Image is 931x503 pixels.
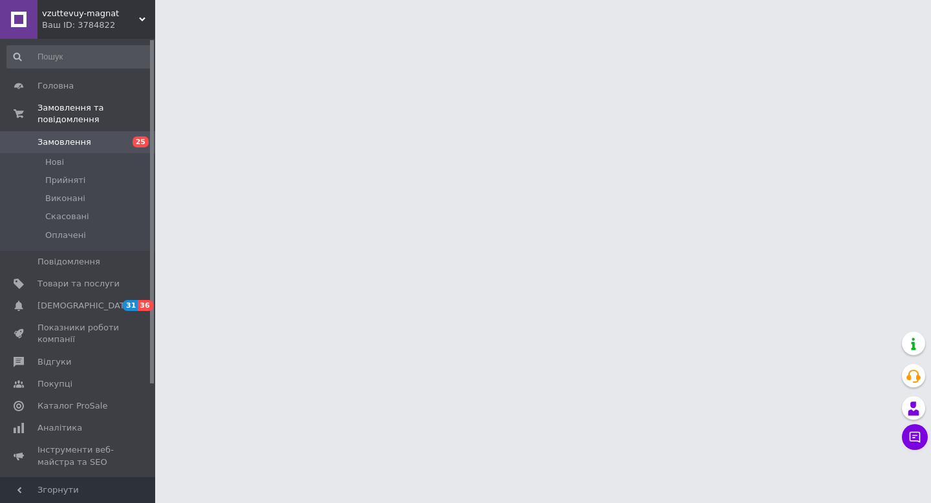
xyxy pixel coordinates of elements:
[37,256,100,268] span: Повідомлення
[42,19,155,31] div: Ваш ID: 3784822
[45,211,89,222] span: Скасовані
[902,424,928,450] button: Чат з покупцем
[37,322,120,345] span: Показники роботи компанії
[37,400,107,412] span: Каталог ProSale
[37,136,91,148] span: Замовлення
[6,45,153,69] input: Пошук
[123,300,138,311] span: 31
[37,378,72,390] span: Покупці
[45,230,86,241] span: Оплачені
[37,300,133,312] span: [DEMOGRAPHIC_DATA]
[37,422,82,434] span: Аналітика
[37,356,71,368] span: Відгуки
[133,136,149,147] span: 25
[45,175,85,186] span: Прийняті
[42,8,139,19] span: vzuttevuy-magnat
[37,102,155,125] span: Замовлення та повідомлення
[37,444,120,467] span: Інструменти веб-майстра та SEO
[37,278,120,290] span: Товари та послуги
[45,193,85,204] span: Виконані
[138,300,153,311] span: 36
[37,80,74,92] span: Головна
[45,156,64,168] span: Нові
